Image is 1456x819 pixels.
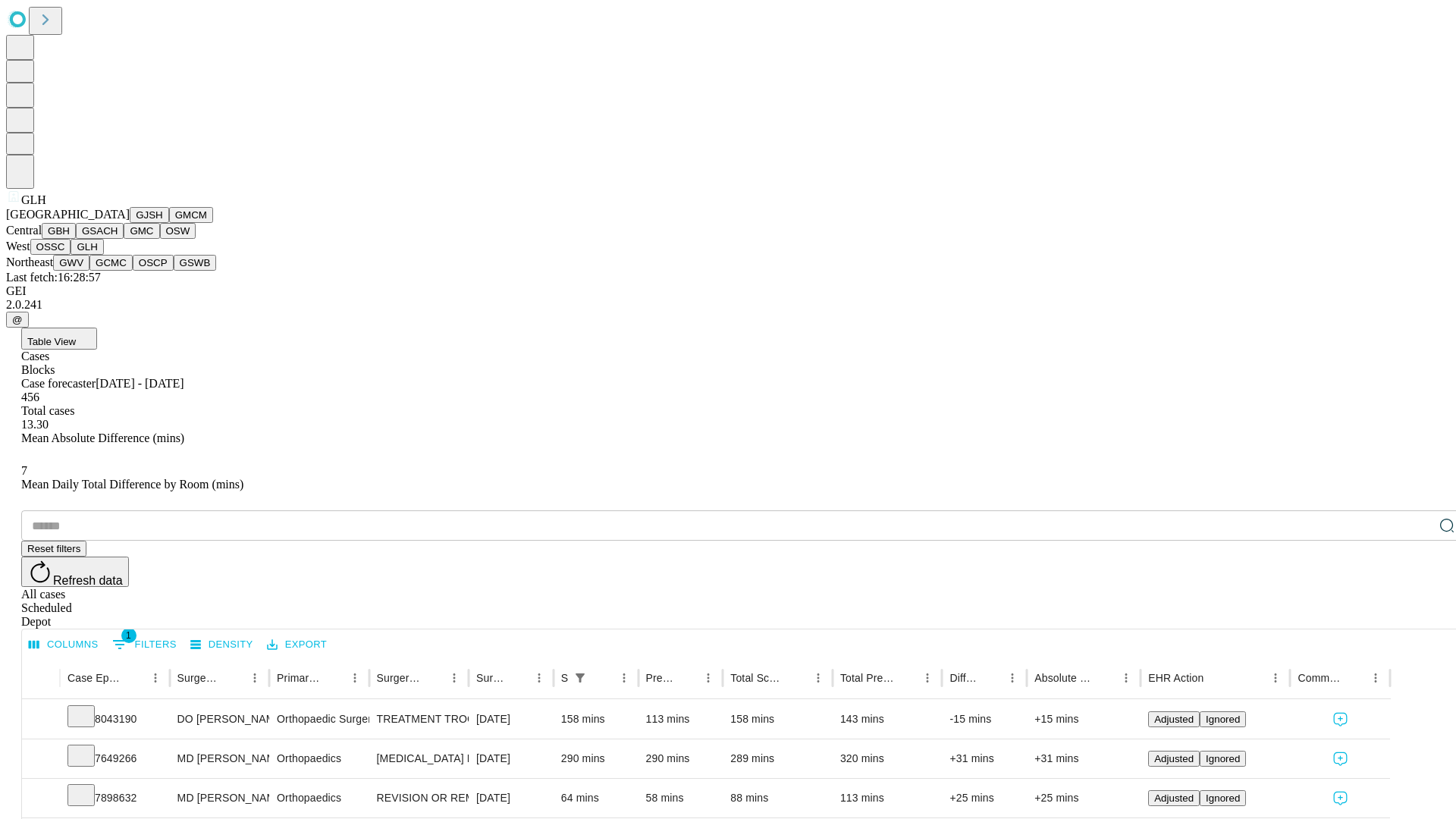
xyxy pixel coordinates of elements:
div: 88 mins [730,779,825,817]
button: GSWB [174,255,217,271]
div: 8043190 [67,700,162,739]
div: [DATE] [476,739,546,778]
span: Refresh data [53,574,123,587]
div: 158 mins [730,700,825,739]
button: GJSH [130,207,169,223]
div: TREATMENT TROCHANTERIC [MEDICAL_DATA] FRACTURE INTERMEDULLARY ROD [377,700,461,739]
button: Menu [344,667,366,689]
div: 290 mins [646,739,716,778]
button: Adjusted [1148,751,1200,767]
div: 7898632 [67,779,162,817]
button: Sort [786,667,808,689]
div: Surgery Name [377,672,421,684]
button: Ignored [1200,751,1246,767]
button: Menu [613,667,635,689]
div: 290 mins [561,739,631,778]
div: Absolute Difference [1034,672,1093,684]
button: Menu [244,667,265,689]
span: @ [12,314,23,325]
div: Scheduled In Room Duration [561,672,568,684]
div: MD [PERSON_NAME] [PERSON_NAME] [177,779,262,817]
span: Mean Absolute Difference (mins) [21,431,184,444]
div: 58 mins [646,779,716,817]
button: GWV [53,255,89,271]
button: Menu [529,667,550,689]
button: Expand [30,707,52,733]
button: Sort [592,667,613,689]
button: Menu [444,667,465,689]
button: Select columns [25,633,102,657]
span: 7 [21,464,27,477]
button: Export [263,633,331,657]
button: OSCP [133,255,174,271]
button: GMCM [169,207,213,223]
span: [DATE] - [DATE] [96,377,184,390]
div: 7649266 [67,739,162,778]
button: Expand [30,786,52,812]
button: Sort [223,667,244,689]
button: Menu [698,667,719,689]
span: GLH [21,193,46,206]
div: 143 mins [840,700,935,739]
div: 320 mins [840,739,935,778]
button: Table View [21,328,97,350]
div: Orthopaedics [277,779,361,817]
div: MD [PERSON_NAME] [PERSON_NAME] [177,739,262,778]
button: Ignored [1200,711,1246,727]
button: OSSC [30,239,71,255]
div: 113 mins [840,779,935,817]
span: Table View [27,336,76,347]
div: Predicted In Room Duration [646,672,676,684]
div: Surgery Date [476,672,506,684]
button: OSW [160,223,196,239]
span: Total cases [21,404,74,417]
div: Total Scheduled Duration [730,672,785,684]
div: 113 mins [646,700,716,739]
div: GEI [6,284,1450,298]
button: Menu [1365,667,1386,689]
span: [GEOGRAPHIC_DATA] [6,208,130,221]
button: Sort [981,667,1002,689]
button: Menu [1002,667,1023,689]
div: [DATE] [476,700,546,739]
button: Reset filters [21,541,86,557]
button: Sort [1344,667,1365,689]
span: West [6,240,30,253]
div: EHR Action [1148,672,1203,684]
button: Sort [676,667,698,689]
button: Menu [808,667,829,689]
button: Sort [507,667,529,689]
span: Reset filters [27,543,80,554]
button: Sort [124,667,145,689]
button: Adjusted [1148,711,1200,727]
button: Sort [1094,667,1116,689]
span: Ignored [1206,714,1240,725]
span: 13.30 [21,418,49,431]
button: Sort [323,667,344,689]
span: Adjusted [1154,792,1194,804]
div: Primary Service [277,672,321,684]
button: Sort [896,667,917,689]
span: Northeast [6,256,53,268]
div: 289 mins [730,739,825,778]
div: Surgeon Name [177,672,221,684]
span: Ignored [1206,792,1240,804]
button: Refresh data [21,557,129,587]
div: 158 mins [561,700,631,739]
button: Density [187,633,257,657]
button: Expand [30,746,52,773]
div: +31 mins [1034,739,1133,778]
button: Menu [1116,667,1137,689]
div: Difference [949,672,979,684]
div: +25 mins [949,779,1019,817]
div: +15 mins [1034,700,1133,739]
button: Adjusted [1148,790,1200,806]
div: 1 active filter [570,667,591,689]
button: GCMC [89,255,133,271]
div: [DATE] [476,779,546,817]
button: GLH [71,239,103,255]
div: REVISION OR REMOVAL IMPLANTED SPINAL NEUROSTIMULATOR [377,779,461,817]
div: Comments [1298,672,1341,684]
span: Case forecaster [21,377,96,390]
div: +25 mins [1034,779,1133,817]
